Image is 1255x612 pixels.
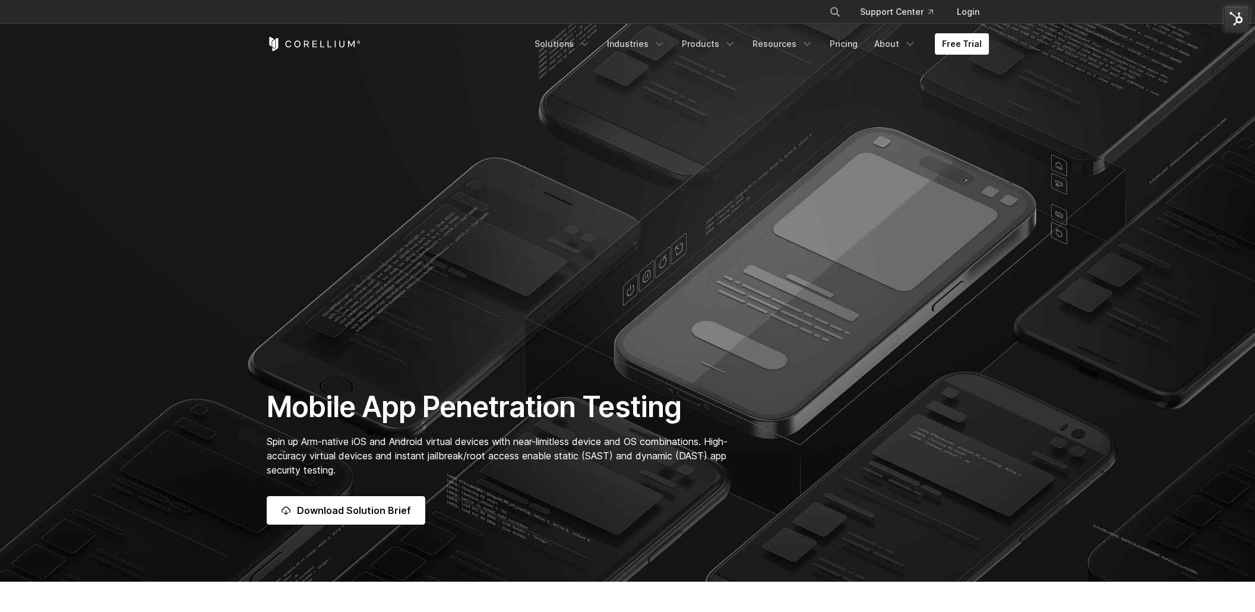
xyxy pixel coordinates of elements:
a: Free Trial [935,33,989,55]
a: Solutions [527,33,598,55]
a: Pricing [823,33,865,55]
a: Industries [600,33,672,55]
span: Spin up Arm-native iOS and Android virtual devices with near-limitless device and OS combinations... [267,436,728,476]
div: Navigation Menu [527,33,989,55]
a: Support Center [851,1,943,23]
div: Navigation Menu [815,1,989,23]
h1: Mobile App Penetration Testing [267,389,740,425]
a: About [867,33,923,55]
a: Download Solution Brief [267,496,425,525]
img: HubSpot Tools Menu Toggle [1224,6,1249,31]
a: Products [675,33,743,55]
a: Login [947,1,989,23]
button: Search [824,1,846,23]
span: Download Solution Brief [297,503,411,518]
a: Resources [745,33,820,55]
a: Corellium Home [267,37,361,51]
